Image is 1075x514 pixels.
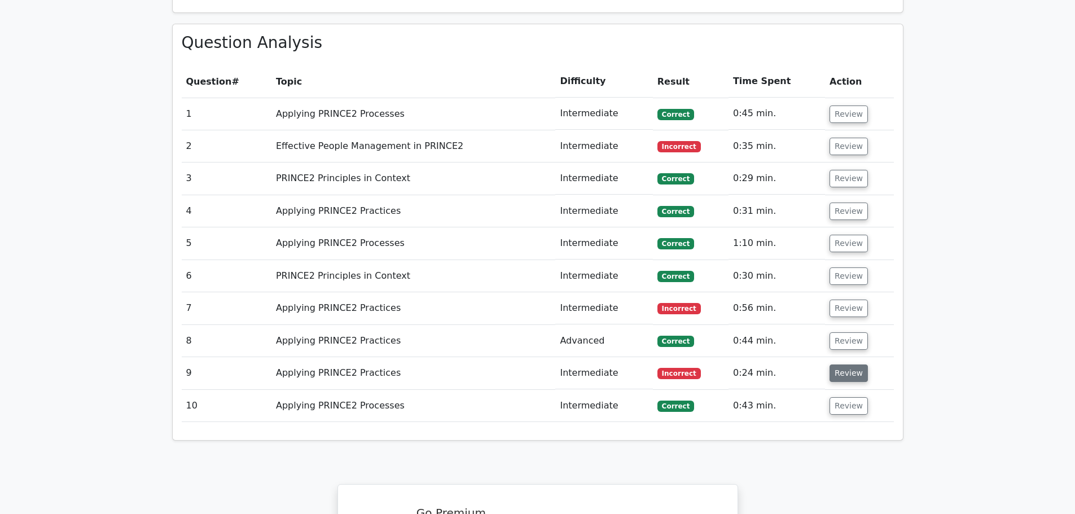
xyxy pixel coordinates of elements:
[729,162,825,195] td: 0:29 min.
[555,227,652,260] td: Intermediate
[555,195,652,227] td: Intermediate
[182,325,271,357] td: 8
[830,300,868,317] button: Review
[182,130,271,162] td: 2
[657,401,694,412] span: Correct
[555,325,652,357] td: Advanced
[555,357,652,389] td: Intermediate
[271,325,555,357] td: Applying PRINCE2 Practices
[182,195,271,227] td: 4
[657,173,694,184] span: Correct
[657,109,694,120] span: Correct
[729,130,825,162] td: 0:35 min.
[555,130,652,162] td: Intermediate
[729,260,825,292] td: 0:30 min.
[729,195,825,227] td: 0:31 min.
[729,325,825,357] td: 0:44 min.
[555,98,652,130] td: Intermediate
[729,98,825,130] td: 0:45 min.
[830,332,868,350] button: Review
[830,267,868,285] button: Review
[182,162,271,195] td: 3
[555,162,652,195] td: Intermediate
[729,65,825,98] th: Time Spent
[830,138,868,155] button: Review
[657,368,701,379] span: Incorrect
[271,130,555,162] td: Effective People Management in PRINCE2
[182,260,271,292] td: 6
[182,65,271,98] th: #
[657,303,701,314] span: Incorrect
[729,227,825,260] td: 1:10 min.
[729,390,825,422] td: 0:43 min.
[657,141,701,152] span: Incorrect
[657,238,694,249] span: Correct
[271,162,555,195] td: PRINCE2 Principles in Context
[830,397,868,415] button: Review
[653,65,729,98] th: Result
[186,76,232,87] span: Question
[271,65,555,98] th: Topic
[271,390,555,422] td: Applying PRINCE2 Processes
[271,357,555,389] td: Applying PRINCE2 Practices
[182,357,271,389] td: 9
[182,292,271,324] td: 7
[729,292,825,324] td: 0:56 min.
[182,98,271,130] td: 1
[830,364,868,382] button: Review
[657,206,694,217] span: Correct
[830,235,868,252] button: Review
[555,390,652,422] td: Intermediate
[657,271,694,282] span: Correct
[182,227,271,260] td: 5
[271,195,555,227] td: Applying PRINCE2 Practices
[271,292,555,324] td: Applying PRINCE2 Practices
[555,292,652,324] td: Intermediate
[830,170,868,187] button: Review
[830,106,868,123] button: Review
[830,203,868,220] button: Review
[555,65,652,98] th: Difficulty
[182,33,894,52] h3: Question Analysis
[657,336,694,347] span: Correct
[182,390,271,422] td: 10
[729,357,825,389] td: 0:24 min.
[825,65,893,98] th: Action
[271,227,555,260] td: Applying PRINCE2 Processes
[271,98,555,130] td: Applying PRINCE2 Processes
[555,260,652,292] td: Intermediate
[271,260,555,292] td: PRINCE2 Principles in Context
